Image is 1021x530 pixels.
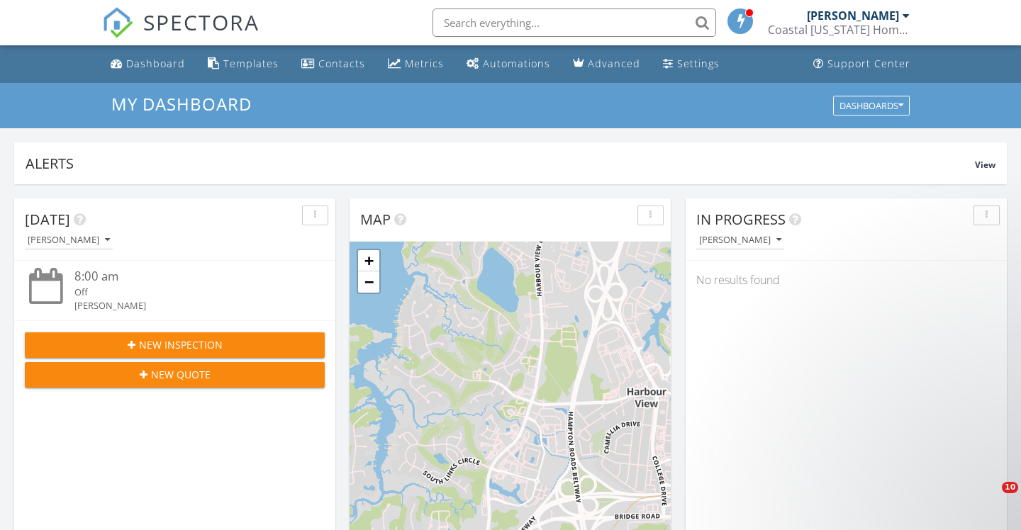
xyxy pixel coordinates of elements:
[318,57,365,70] div: Contacts
[25,362,325,388] button: New Quote
[382,51,450,77] a: Metrics
[588,57,640,70] div: Advanced
[111,92,252,115] span: My Dashboard
[808,51,916,77] a: Support Center
[223,57,279,70] div: Templates
[973,482,1007,516] iframe: Intercom live chat
[74,299,299,312] div: [PERSON_NAME]
[839,101,903,111] div: Dashboards
[699,235,781,245] div: [PERSON_NAME]
[461,51,556,77] a: Automations (Basic)
[567,51,646,77] a: Advanced
[139,337,223,352] span: New Inspection
[405,57,444,70] div: Metrics
[102,7,133,38] img: The Best Home Inspection Software - Spectora
[433,9,716,37] input: Search everything...
[833,96,910,115] button: Dashboards
[807,9,899,23] div: [PERSON_NAME]
[768,23,910,37] div: Coastal Virginia Home Inspections
[677,57,720,70] div: Settings
[151,367,211,382] span: New Quote
[26,154,975,173] div: Alerts
[74,268,299,286] div: 8:00 am
[360,210,391,229] span: Map
[483,57,550,70] div: Automations
[25,332,325,358] button: New Inspection
[25,231,113,250] button: [PERSON_NAME]
[102,19,260,49] a: SPECTORA
[126,57,185,70] div: Dashboard
[25,210,70,229] span: [DATE]
[686,261,1007,299] div: No results found
[975,159,995,171] span: View
[358,250,379,271] a: Zoom in
[696,231,784,250] button: [PERSON_NAME]
[1002,482,1018,493] span: 10
[358,271,379,293] a: Zoom out
[696,210,786,229] span: In Progress
[827,57,910,70] div: Support Center
[202,51,284,77] a: Templates
[28,235,110,245] div: [PERSON_NAME]
[74,286,299,299] div: Off
[105,51,191,77] a: Dashboard
[296,51,371,77] a: Contacts
[143,7,260,37] span: SPECTORA
[657,51,725,77] a: Settings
